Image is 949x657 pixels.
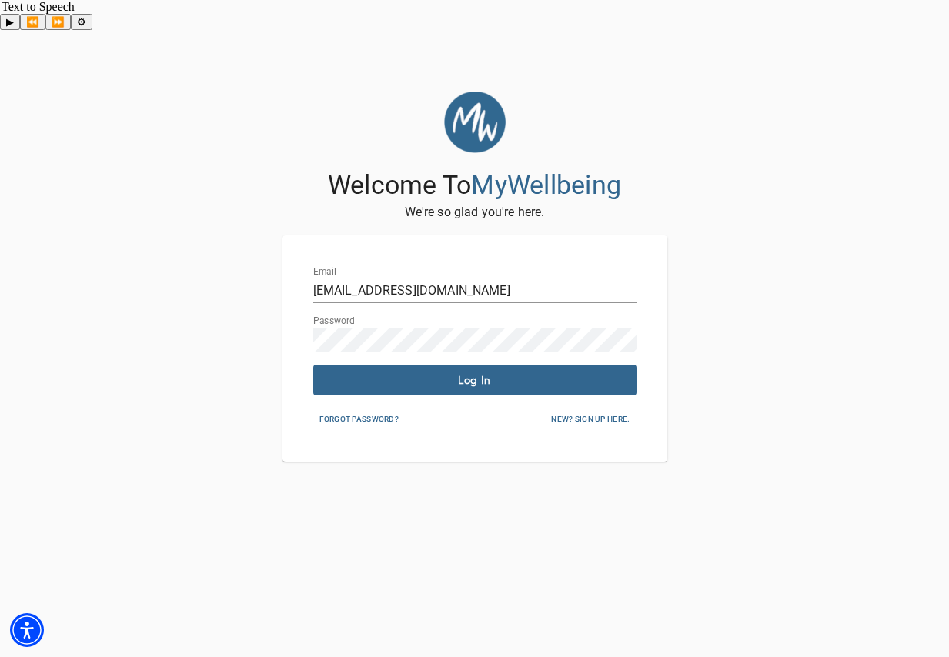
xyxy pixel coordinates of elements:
div: Accessibility Menu [10,613,44,647]
button: Settings [71,14,92,30]
label: Email [313,268,337,277]
button: Log In [313,365,637,395]
button: Forgot password? [313,408,406,431]
h6: We're so glad you're here. [405,202,545,223]
span: New? Sign up here. [551,412,630,426]
span: Log In [319,373,630,388]
span: MyWellbeing [471,169,621,200]
button: Forward [45,14,71,30]
button: New? Sign up here. [545,408,636,431]
img: MyWellbeing [444,92,506,153]
label: Password [313,317,354,326]
h4: Welcome To [328,169,621,202]
a: Forgot password? [313,412,406,425]
button: Previous [20,14,45,30]
span: Forgot password? [319,412,399,426]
